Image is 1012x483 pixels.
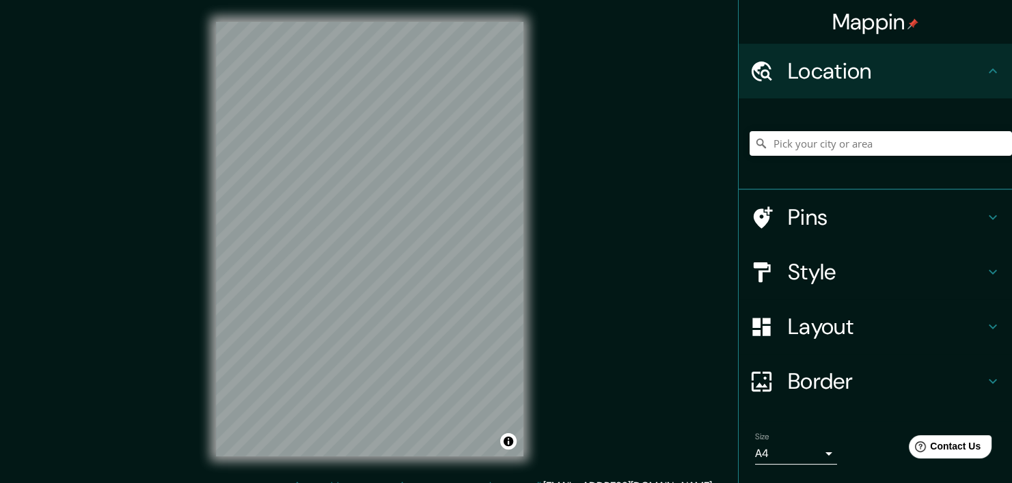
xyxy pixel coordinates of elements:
h4: Pins [788,204,985,231]
canvas: Map [216,22,523,456]
div: Location [739,44,1012,98]
iframe: Help widget launcher [890,430,997,468]
div: Layout [739,299,1012,354]
button: Toggle attribution [500,433,517,450]
h4: Style [788,258,985,286]
img: pin-icon.png [907,18,918,29]
div: Style [739,245,1012,299]
div: Pins [739,190,1012,245]
input: Pick your city or area [750,131,1012,156]
h4: Mappin [832,8,919,36]
h4: Layout [788,313,985,340]
div: A4 [755,443,837,465]
h4: Border [788,368,985,395]
div: Border [739,354,1012,409]
h4: Location [788,57,985,85]
label: Size [755,431,769,443]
